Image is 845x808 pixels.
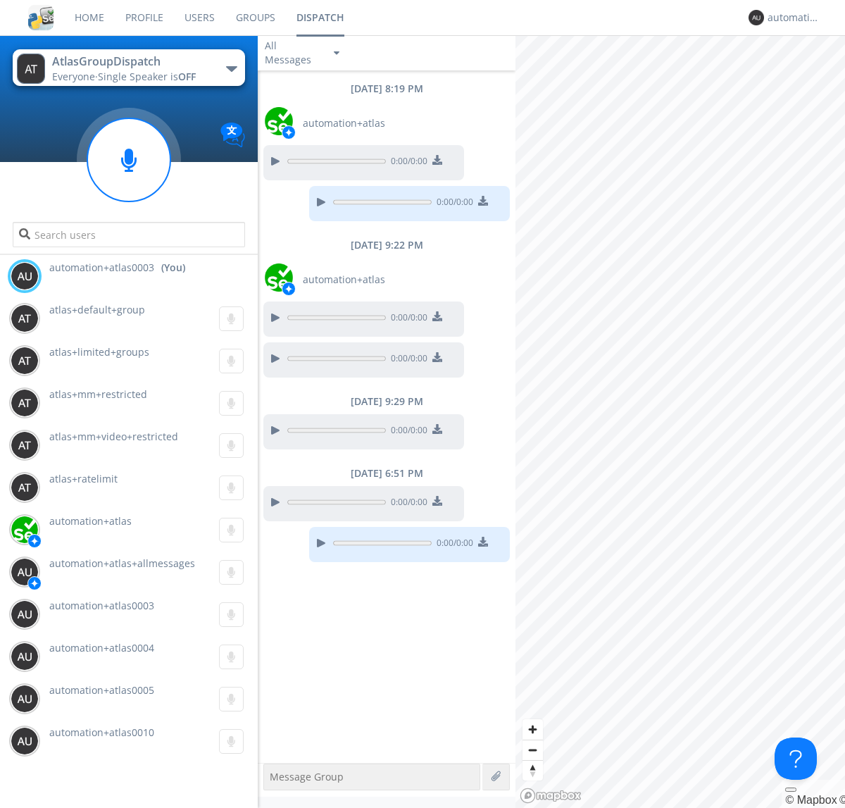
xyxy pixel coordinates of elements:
button: AtlasGroupDispatchEveryone·Single Speaker isOFF [13,49,244,86]
img: Translation enabled [220,123,245,147]
img: 373638.png [11,347,39,375]
button: Reset bearing to north [522,760,543,781]
span: atlas+mm+restricted [49,387,147,401]
img: caret-down-sm.svg [334,51,339,55]
span: 0:00 / 0:00 [432,537,473,552]
img: 373638.png [11,642,39,671]
span: Reset bearing to north [522,761,543,781]
span: atlas+mm+video+restricted [49,430,178,443]
a: Mapbox logo [520,788,582,804]
div: [DATE] 9:22 PM [258,238,515,252]
span: automation+atlas0010 [49,726,154,739]
span: 0:00 / 0:00 [386,311,427,327]
img: 373638.png [749,10,764,25]
button: Toggle attribution [785,788,796,792]
div: (You) [161,261,185,275]
span: automation+atlas0003 [49,599,154,612]
img: 373638.png [17,54,45,84]
img: download media button [478,196,488,206]
span: 0:00 / 0:00 [386,424,427,440]
span: Zoom out [522,740,543,760]
span: 0:00 / 0:00 [386,352,427,368]
img: 373638.png [11,389,39,417]
img: cddb5a64eb264b2086981ab96f4c1ba7 [28,5,54,30]
div: [DATE] 6:51 PM [258,466,515,480]
div: [DATE] 9:29 PM [258,394,515,409]
img: download media button [432,352,442,362]
img: 373638.png [11,262,39,290]
img: download media button [432,311,442,321]
div: [DATE] 8:19 PM [258,82,515,96]
img: 373638.png [11,727,39,755]
span: Single Speaker is [98,70,196,83]
button: Zoom in [522,719,543,740]
span: 0:00 / 0:00 [432,196,473,211]
img: download media button [432,496,442,506]
span: automation+atlas0005 [49,683,154,697]
iframe: Toggle Customer Support [775,738,817,780]
a: Mapbox [785,794,837,806]
span: automation+atlas [303,273,385,287]
img: 373638.png [11,304,39,332]
img: 373638.png [11,600,39,628]
span: automation+atlas0003 [49,261,154,275]
div: AtlasGroupDispatch [52,54,211,70]
img: 373638.png [11,473,39,502]
span: OFF [178,70,196,83]
span: 0:00 / 0:00 [386,155,427,170]
span: 0:00 / 0:00 [386,496,427,511]
span: atlas+default+group [49,303,145,316]
input: Search users [13,222,244,247]
span: automation+atlas [49,514,132,528]
span: automation+atlas+allmessages [49,557,195,570]
img: download media button [478,537,488,547]
span: automation+atlas [303,116,385,130]
div: All Messages [265,39,321,67]
span: atlas+ratelimit [49,472,118,485]
button: Zoom out [522,740,543,760]
img: download media button [432,155,442,165]
img: d2d01cd9b4174d08988066c6d424eccd [11,516,39,544]
span: automation+atlas0004 [49,641,154,654]
div: Everyone · [52,70,211,84]
img: 373638.png [11,685,39,713]
span: atlas+limited+groups [49,345,149,359]
img: download media button [432,424,442,434]
img: 373638.png [11,558,39,586]
div: automation+atlas0003 [768,11,820,25]
img: d2d01cd9b4174d08988066c6d424eccd [265,263,293,292]
img: d2d01cd9b4174d08988066c6d424eccd [265,107,293,135]
img: 373638.png [11,431,39,459]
